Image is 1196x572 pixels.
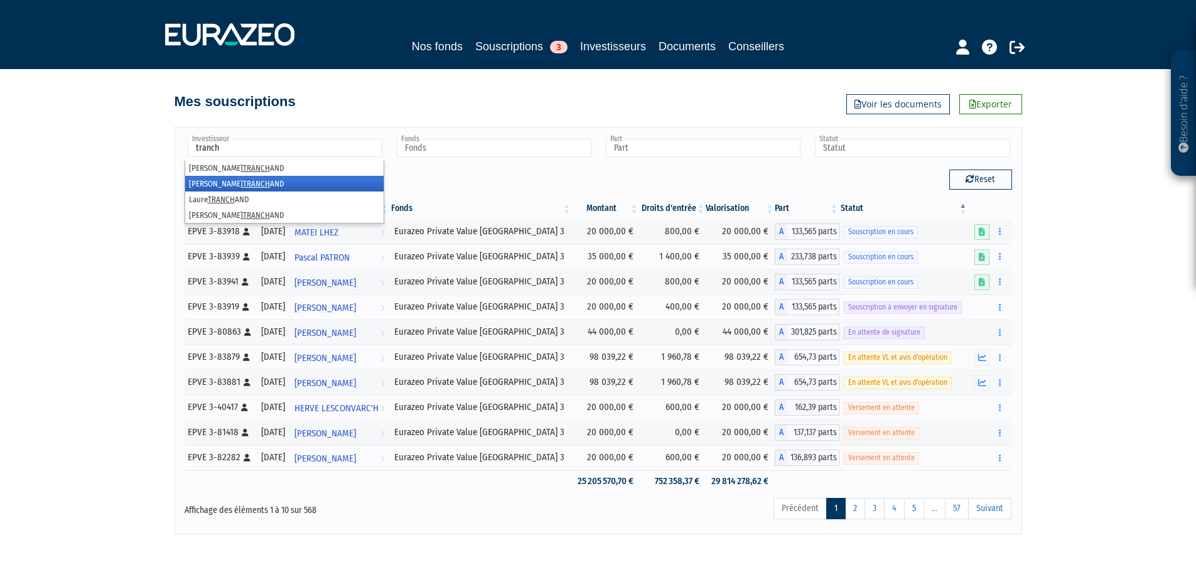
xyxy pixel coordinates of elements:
[244,328,251,336] i: [Français] Personne physique
[572,470,640,492] td: 25 205 570,70 €
[775,249,787,265] span: A
[775,349,839,365] div: A - Eurazeo Private Value Europe 3
[188,401,252,414] div: EPVE 3-40417
[185,207,384,223] li: [PERSON_NAME] AND
[394,375,568,389] div: Eurazeo Private Value [GEOGRAPHIC_DATA] 3
[294,422,356,445] span: [PERSON_NAME]
[844,427,919,439] span: Versement en attente
[787,274,839,290] span: 133,565 parts
[706,470,775,492] td: 29 814 278,62 €
[706,219,775,244] td: 20 000,00 €
[775,299,787,315] span: A
[640,219,706,244] td: 800,00 €
[188,250,252,263] div: EPVE 3-83939
[706,320,775,345] td: 44 000,00 €
[706,395,775,420] td: 20 000,00 €
[188,275,252,288] div: EPVE 3-83941
[706,269,775,294] td: 20 000,00 €
[826,498,846,519] a: 1
[394,350,568,364] div: Eurazeo Private Value [GEOGRAPHIC_DATA] 3
[380,246,385,269] i: Voir l'investisseur
[787,249,839,265] span: 233,738 parts
[188,225,252,238] div: EPVE 3-83918
[844,276,918,288] span: Souscription en cours
[775,198,839,219] th: Part: activer pour trier la colonne par ordre croissant
[188,300,252,313] div: EPVE 3-83919
[572,320,640,345] td: 44 000,00 €
[1177,57,1191,170] p: Besoin d'aide ?
[787,299,839,315] span: 133,565 parts
[550,41,568,53] span: 3
[294,221,338,244] span: MATEI LHEZ
[165,23,294,46] img: 1732889491-logotype_eurazeo_blanc_rvb.png
[289,345,390,370] a: [PERSON_NAME]
[390,198,572,219] th: Fonds: activer pour trier la colonne par ordre croissant
[640,470,706,492] td: 752 358,37 €
[865,498,885,519] a: 3
[394,401,568,414] div: Eurazeo Private Value [GEOGRAPHIC_DATA] 3
[289,219,390,244] a: MATEI LHEZ
[787,374,839,391] span: 654,73 parts
[261,375,285,389] div: [DATE]
[289,370,390,395] a: [PERSON_NAME]
[706,294,775,320] td: 20 000,00 €
[728,38,784,55] a: Conseillers
[572,395,640,420] td: 20 000,00 €
[294,246,350,269] span: Pascal PATRON
[775,399,787,416] span: A
[412,38,463,55] a: Nos fonds
[706,420,775,445] td: 20 000,00 €
[289,294,390,320] a: [PERSON_NAME]
[706,345,775,370] td: 98 039,22 €
[294,447,356,470] span: [PERSON_NAME]
[261,426,285,439] div: [DATE]
[289,445,390,470] a: [PERSON_NAME]
[243,210,270,220] em: TRANCH
[294,397,379,420] span: HERVE LESCONVARC'H
[775,274,787,290] span: A
[294,372,356,395] span: [PERSON_NAME]
[394,300,568,313] div: Eurazeo Private Value [GEOGRAPHIC_DATA] 3
[394,325,568,338] div: Eurazeo Private Value [GEOGRAPHIC_DATA] 3
[659,38,716,55] a: Documents
[844,352,952,364] span: En attente VL et avis d'opération
[242,278,249,286] i: [Français] Personne physique
[289,395,390,420] a: HERVE LESCONVARC'H
[775,249,839,265] div: A - Eurazeo Private Value Europe 3
[844,251,918,263] span: Souscription en cours
[572,294,640,320] td: 20 000,00 €
[968,498,1011,519] a: Suivant
[394,250,568,263] div: Eurazeo Private Value [GEOGRAPHIC_DATA] 3
[394,275,568,288] div: Eurazeo Private Value [GEOGRAPHIC_DATA] 3
[289,420,390,445] a: [PERSON_NAME]
[846,94,950,114] a: Voir les documents
[640,244,706,269] td: 1 400,00 €
[243,228,250,235] i: [Français] Personne physique
[706,445,775,470] td: 20 000,00 €
[844,402,919,414] span: Versement en attente
[244,379,251,386] i: [Français] Personne physique
[185,176,384,192] li: [PERSON_NAME] AND
[775,374,787,391] span: A
[775,299,839,315] div: A - Eurazeo Private Value Europe 3
[380,447,385,470] i: Voir l'investisseur
[844,326,925,338] span: En attente de signature
[844,301,962,313] span: Souscription à envoyer en signature
[175,94,296,109] h4: Mes souscriptions
[244,454,251,461] i: [Français] Personne physique
[706,370,775,395] td: 98 039,22 €
[243,353,250,361] i: [Français] Personne physique
[572,198,640,219] th: Montant: activer pour trier la colonne par ordre croissant
[261,225,285,238] div: [DATE]
[294,296,356,320] span: [PERSON_NAME]
[640,294,706,320] td: 400,00 €
[787,399,839,416] span: 162,39 parts
[904,498,924,519] a: 5
[787,224,839,240] span: 133,565 parts
[845,498,865,519] a: 2
[572,420,640,445] td: 20 000,00 €
[640,320,706,345] td: 0,00 €
[572,370,640,395] td: 98 039,22 €
[572,445,640,470] td: 20 000,00 €
[787,324,839,340] span: 301,825 parts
